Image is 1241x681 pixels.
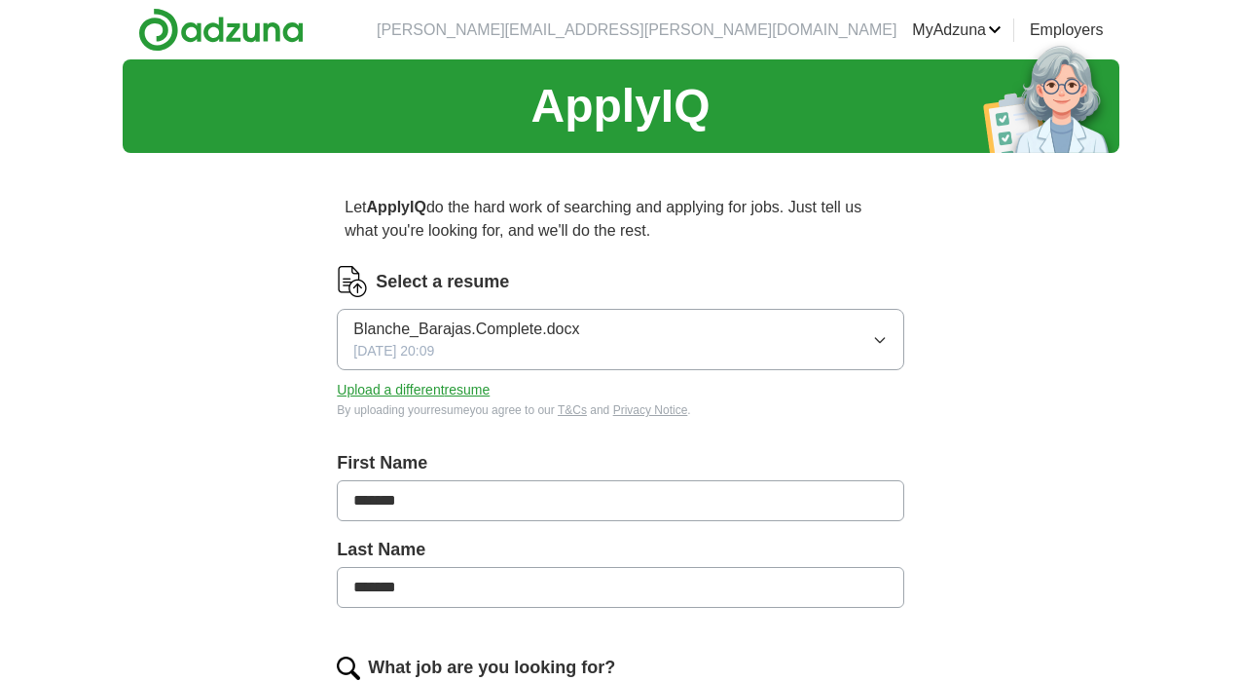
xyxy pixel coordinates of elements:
span: Blanche_Barajas.Complete.docx [353,318,579,341]
img: CV Icon [337,266,368,297]
strong: ApplyIQ [367,199,426,215]
label: What job are you looking for? [368,655,615,681]
label: First Name [337,450,903,476]
p: Let do the hard work of searching and applying for jobs. Just tell us what you're looking for, an... [337,188,903,250]
a: T&Cs [558,403,587,417]
label: Select a resume [376,269,509,295]
img: Adzuna logo [138,8,304,52]
div: By uploading your resume you agree to our and . [337,401,903,419]
button: Blanche_Barajas.Complete.docx[DATE] 20:09 [337,309,903,370]
a: MyAdzuna [912,19,1002,42]
span: [DATE] 20:09 [353,341,434,361]
a: Privacy Notice [613,403,688,417]
h1: ApplyIQ [530,71,710,141]
a: Employers [1030,19,1104,42]
label: Last Name [337,537,903,563]
li: [PERSON_NAME][EMAIL_ADDRESS][PERSON_NAME][DOMAIN_NAME] [377,19,896,42]
button: Upload a differentresume [337,380,490,400]
img: search.png [337,657,360,680]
